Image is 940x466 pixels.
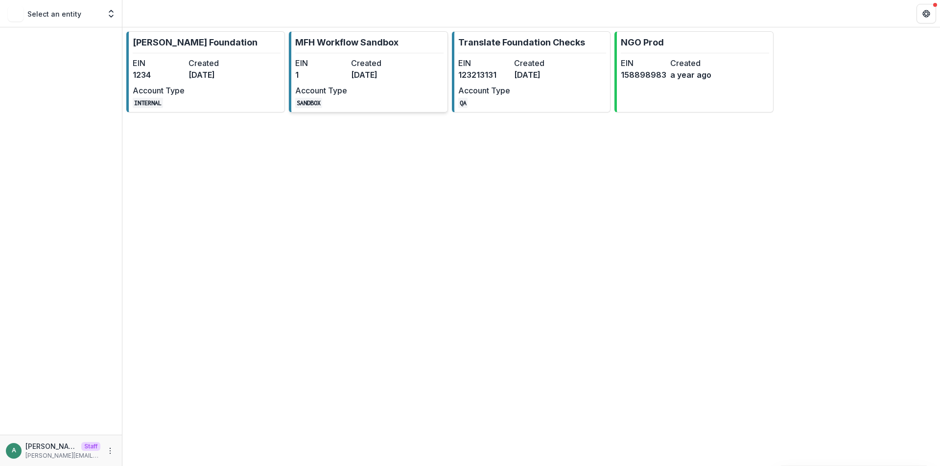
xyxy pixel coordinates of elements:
code: SANDBOX [295,98,322,108]
a: [PERSON_NAME] FoundationEIN1234Created[DATE]Account TypeINTERNAL [126,31,285,112]
dd: 158898983 [621,69,666,81]
dt: Created [514,57,566,69]
button: Get Help [916,4,936,23]
dt: Account Type [458,85,510,96]
div: anveet@trytemelio.com [12,447,16,454]
p: MFH Workflow Sandbox [295,36,399,49]
a: NGO ProdEIN158898983Createda year ago [614,31,773,112]
dt: EIN [133,57,185,69]
p: [PERSON_NAME][EMAIL_ADDRESS][DOMAIN_NAME] [25,451,100,460]
dd: [DATE] [188,69,240,81]
a: MFH Workflow SandboxEIN1Created[DATE]Account TypeSANDBOX [289,31,447,112]
button: More [104,445,116,457]
dt: Created [351,57,403,69]
code: QA [458,98,468,108]
dt: Created [188,57,240,69]
a: Translate Foundation ChecksEIN123213131Created[DATE]Account TypeQA [452,31,611,112]
p: Translate Foundation Checks [458,36,585,49]
p: NGO Prod [621,36,664,49]
dt: Account Type [133,85,185,96]
p: Select an entity [27,9,81,19]
dt: EIN [295,57,347,69]
dd: 123213131 [458,69,510,81]
dt: Account Type [295,85,347,96]
dd: 1 [295,69,347,81]
p: Staff [81,442,100,451]
dt: EIN [621,57,666,69]
dd: 1234 [133,69,185,81]
p: [PERSON_NAME][EMAIL_ADDRESS][DOMAIN_NAME] [25,441,77,451]
img: Select an entity [8,6,23,22]
button: Open entity switcher [104,4,118,23]
dt: EIN [458,57,510,69]
p: [PERSON_NAME] Foundation [133,36,258,49]
dd: [DATE] [351,69,403,81]
dt: Created [670,57,716,69]
code: INTERNAL [133,98,163,108]
dd: a year ago [670,69,716,81]
dd: [DATE] [514,69,566,81]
